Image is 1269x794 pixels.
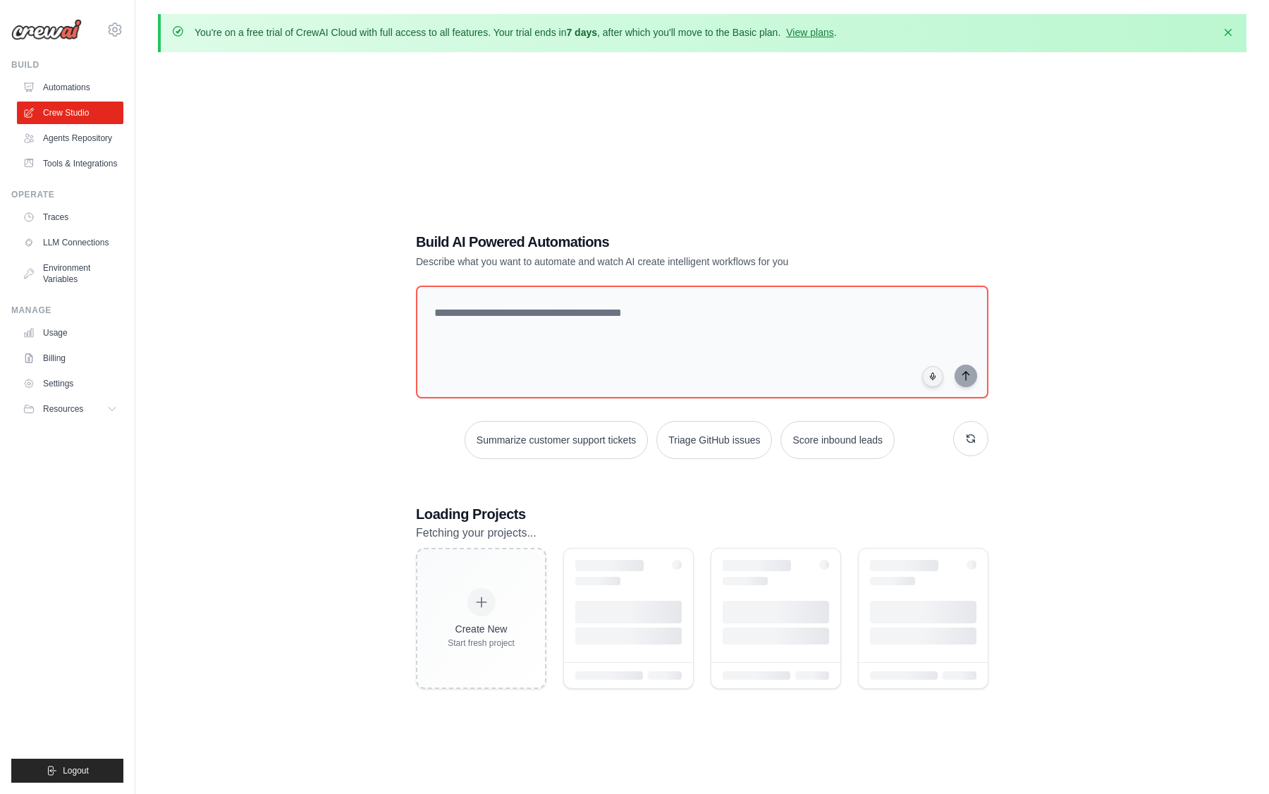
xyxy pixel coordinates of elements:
button: Summarize customer support tickets [465,421,648,459]
img: Logo [11,19,82,40]
button: Triage GitHub issues [656,421,772,459]
button: Get new suggestions [953,421,988,456]
h1: Build AI Powered Automations [416,232,890,252]
div: Create New [448,622,515,636]
a: Environment Variables [17,257,123,291]
p: Fetching your projects... [416,524,988,542]
p: Describe what you want to automate and watch AI create intelligent workflows for you [416,255,890,269]
button: Score inbound leads [780,421,895,459]
button: Click to speak your automation idea [922,366,943,387]
a: LLM Connections [17,231,123,254]
a: Settings [17,372,123,395]
div: Manage [11,305,123,316]
button: Resources [17,398,123,420]
a: Traces [17,206,123,228]
div: Operate [11,189,123,200]
a: Usage [17,322,123,344]
a: Agents Repository [17,127,123,149]
strong: 7 days [566,27,597,38]
p: You're on a free trial of CrewAI Cloud with full access to all features. Your trial ends in , aft... [195,25,837,39]
a: Automations [17,76,123,99]
a: Crew Studio [17,102,123,124]
div: Build [11,59,123,71]
span: Resources [43,403,83,415]
div: Start fresh project [448,637,515,649]
span: Logout [63,765,89,776]
button: Logout [11,759,123,783]
a: Billing [17,347,123,369]
h3: Loading Projects [416,504,988,524]
a: Tools & Integrations [17,152,123,175]
a: View plans [786,27,833,38]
